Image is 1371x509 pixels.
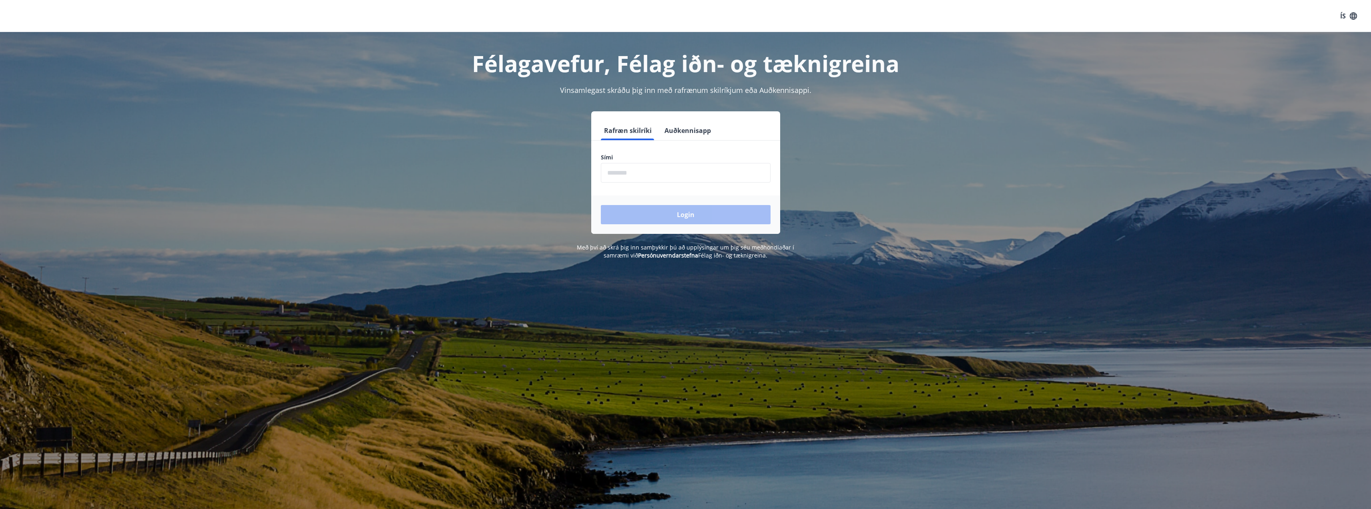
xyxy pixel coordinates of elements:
[601,121,655,140] button: Rafræn skilríki
[601,153,771,161] label: Sími
[1336,9,1361,23] button: ÍS
[407,48,964,78] h1: Félagavefur, Félag iðn- og tæknigreina
[577,243,794,259] span: Með því að skrá þig inn samþykkir þú að upplýsingar um þig séu meðhöndlaðar í samræmi við Félag i...
[661,121,714,140] button: Auðkennisapp
[560,85,811,95] span: Vinsamlegast skráðu þig inn með rafrænum skilríkjum eða Auðkennisappi.
[638,251,698,259] a: Persónuverndarstefna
